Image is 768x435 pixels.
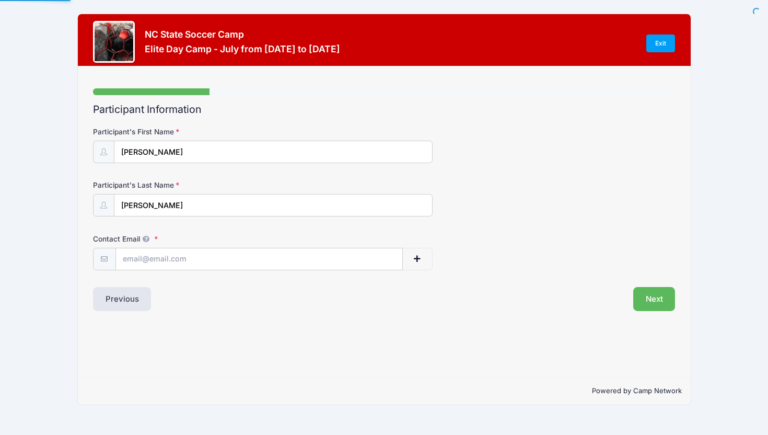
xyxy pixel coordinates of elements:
label: Participant's Last Name [93,180,287,190]
h2: Participant Information [93,104,676,116]
p: Powered by Camp Network [86,386,682,396]
input: Participant's First Name [114,141,433,163]
label: Participant's First Name [93,127,287,137]
a: Exit [646,35,676,52]
button: Previous [93,287,152,311]
h3: Elite Day Camp - July from [DATE] to [DATE] [145,43,340,54]
input: email@email.com [115,248,403,270]
span: We will send confirmations, payment reminders, and custom email messages to each address listed. ... [140,235,153,243]
input: Participant's Last Name [114,194,433,216]
label: Contact Email [93,234,287,244]
button: Next [633,287,676,311]
h3: NC State Soccer Camp [145,29,340,40]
